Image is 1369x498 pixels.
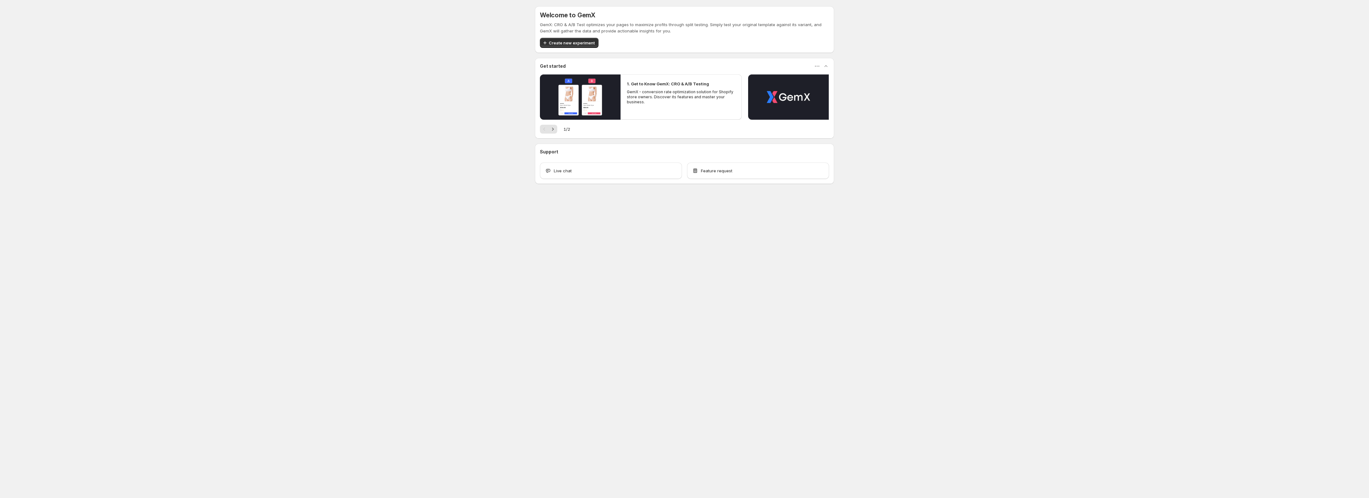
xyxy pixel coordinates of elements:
button: Next [548,125,557,134]
p: GemX - conversion rate optimization solution for Shopify store owners. Discover its features and ... [627,89,735,105]
button: Play video [748,74,829,120]
h2: 1. Get to Know GemX: CRO & A/B Testing [627,81,709,87]
span: 1 / 2 [564,126,570,132]
button: Play video [540,74,621,120]
h3: Get started [540,63,566,69]
span: Feature request [701,168,732,174]
nav: Pagination [540,125,557,134]
h3: Support [540,149,558,155]
span: Live chat [554,168,572,174]
p: GemX: CRO & A/B Test optimizes your pages to maximize profits through split testing. Simply test ... [540,21,829,34]
button: Create new experiment [540,38,599,48]
h5: Welcome to GemX [540,11,595,19]
span: Create new experiment [549,40,595,46]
